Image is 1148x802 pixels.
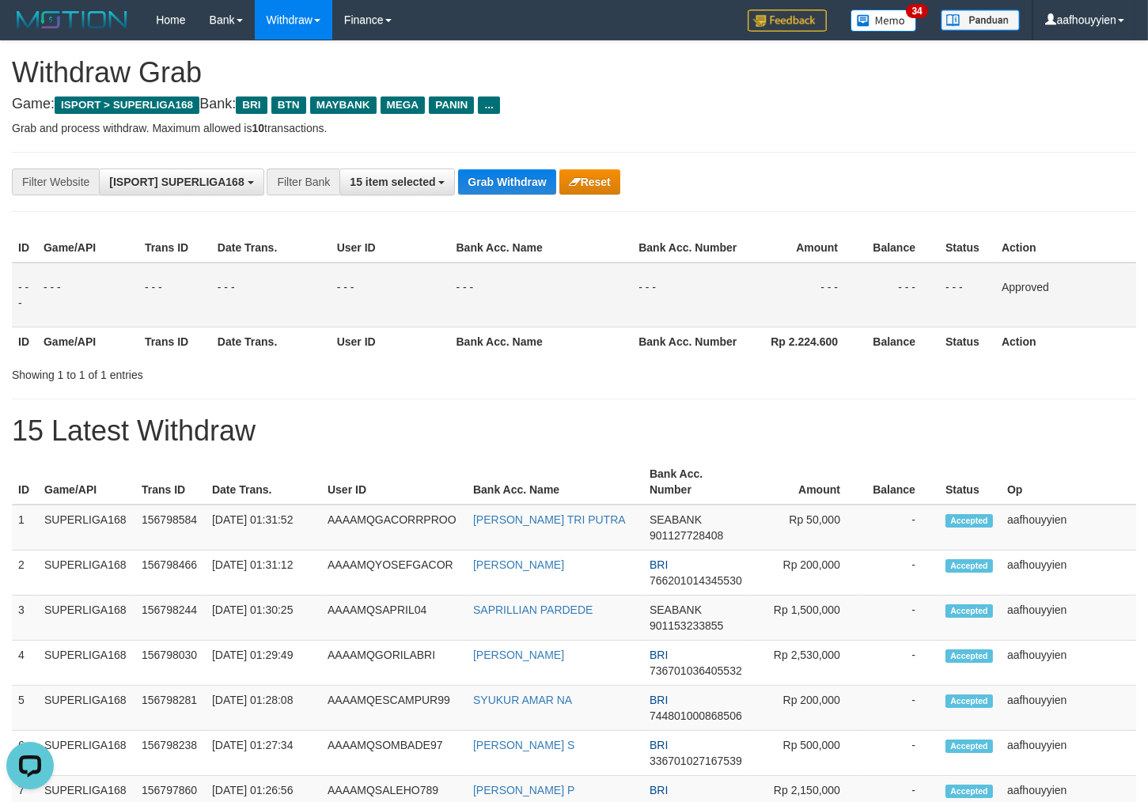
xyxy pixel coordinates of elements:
[135,731,206,776] td: 156798238
[381,96,426,114] span: MEGA
[650,513,702,526] span: SEABANK
[1001,686,1136,731] td: aafhouyyien
[12,120,1136,136] p: Grab and process withdraw. Maximum allowed is transactions.
[1001,596,1136,641] td: aafhouyyien
[752,550,864,596] td: Rp 200,000
[864,505,939,550] td: -
[38,505,135,550] td: SUPERLIGA168
[744,233,862,263] th: Amount
[559,169,620,195] button: Reset
[748,9,827,32] img: Feedback.jpg
[744,263,862,327] td: - - -
[206,460,321,505] th: Date Trans.
[310,96,377,114] span: MAYBANK
[945,514,993,528] span: Accepted
[650,784,668,796] span: BRI
[321,596,467,641] td: AAAAMQSAPRIL04
[862,327,939,356] th: Balance
[939,327,995,356] th: Status
[339,168,455,195] button: 15 item selected
[473,558,564,571] a: [PERSON_NAME]
[995,327,1136,356] th: Action
[864,460,939,505] th: Balance
[38,686,135,731] td: SUPERLIGA168
[864,596,939,641] td: -
[109,176,244,188] span: [ISPORT] SUPERLIGA168
[135,596,206,641] td: 156798244
[752,460,864,505] th: Amount
[945,694,993,708] span: Accepted
[12,415,1136,447] h1: 15 Latest Withdraw
[467,460,643,505] th: Bank Acc. Name
[331,263,450,327] td: - - -
[206,596,321,641] td: [DATE] 01:30:25
[38,550,135,596] td: SUPERLIGA168
[211,327,331,356] th: Date Trans.
[135,641,206,686] td: 156798030
[650,709,742,722] span: Copy 744801000868506 to clipboard
[473,603,593,616] a: SAPRILLIAN PARDEDE
[38,731,135,776] td: SUPERLIGA168
[6,6,54,54] button: Open LiveChat chat widget
[851,9,917,32] img: Button%20Memo.svg
[12,596,38,641] td: 3
[331,327,450,356] th: User ID
[864,550,939,596] td: -
[236,96,267,114] span: BRI
[752,686,864,731] td: Rp 200,000
[12,731,38,776] td: 6
[37,263,138,327] td: - - -
[321,550,467,596] td: AAAAMQYOSEFGACOR
[945,649,993,663] span: Accepted
[321,505,467,550] td: AAAAMQGACORRPROO
[941,9,1020,31] img: panduan.png
[12,57,1136,89] h1: Withdraw Grab
[267,168,339,195] div: Filter Bank
[862,233,939,263] th: Balance
[38,596,135,641] td: SUPERLIGA168
[1001,641,1136,686] td: aafhouyyien
[321,641,467,686] td: AAAAMQGORILABRI
[12,550,38,596] td: 2
[862,263,939,327] td: - - -
[945,740,993,753] span: Accepted
[650,619,723,632] span: Copy 901153233855 to clipboard
[906,4,927,18] span: 34
[752,641,864,686] td: Rp 2,530,000
[945,785,993,798] span: Accepted
[429,96,474,114] span: PANIN
[995,233,1136,263] th: Action
[473,739,574,751] a: [PERSON_NAME] S
[55,96,199,114] span: ISPORT > SUPERLIGA168
[650,664,742,677] span: Copy 736701036405532 to clipboard
[12,327,37,356] th: ID
[12,263,37,327] td: - - -
[12,8,132,32] img: MOTION_logo.png
[450,263,633,327] td: - - -
[12,505,38,550] td: 1
[995,263,1136,327] td: Approved
[650,529,723,542] span: Copy 901127728408 to clipboard
[331,233,450,263] th: User ID
[206,686,321,731] td: [DATE] 01:28:08
[632,327,744,356] th: Bank Acc. Number
[321,460,467,505] th: User ID
[744,327,862,356] th: Rp 2.224.600
[473,784,574,796] a: [PERSON_NAME] P
[206,505,321,550] td: [DATE] 01:31:52
[752,505,864,550] td: Rp 50,000
[650,739,668,751] span: BRI
[650,755,742,767] span: Copy 336701027167539 to clipboard
[864,686,939,731] td: -
[650,694,668,706] span: BRI
[206,731,321,776] td: [DATE] 01:27:34
[12,460,38,505] th: ID
[211,233,331,263] th: Date Trans.
[135,686,206,731] td: 156798281
[450,233,633,263] th: Bank Acc. Name
[458,169,555,195] button: Grab Withdraw
[135,505,206,550] td: 156798584
[752,596,864,641] td: Rp 1,500,000
[138,327,211,356] th: Trans ID
[473,649,564,661] a: [PERSON_NAME]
